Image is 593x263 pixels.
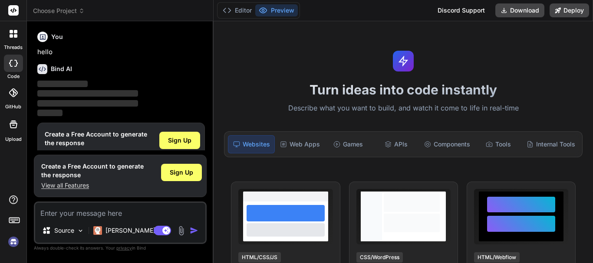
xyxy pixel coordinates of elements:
span: ‌ [37,90,138,97]
div: Internal Tools [523,135,579,153]
span: Choose Project [33,6,85,15]
h6: Bind AI [51,65,72,73]
span: Sign Up [170,168,193,177]
label: Upload [5,136,22,143]
div: Discord Support [432,3,490,17]
p: Describe what you want to build, and watch it come to life in real-time [219,103,588,114]
span: Sign Up [168,136,191,145]
p: Source [54,226,74,235]
h1: Turn ideas into code instantly [219,82,588,97]
p: Always double-check its answers. Your in Bind [34,244,207,252]
div: CSS/WordPress [356,252,403,263]
span: ‌ [37,100,138,107]
div: HTML/Webflow [474,252,520,263]
div: Web Apps [277,135,323,153]
span: ‌ [37,110,63,116]
img: icon [190,226,198,235]
h6: You [51,32,63,41]
img: Pick Models [77,227,84,234]
div: APIs [373,135,419,153]
p: [PERSON_NAME] 4 S.. [105,226,170,235]
p: View all Features [41,181,144,190]
h1: Create a Free Account to generate the response [41,162,144,179]
img: Claude 4 Sonnet [93,226,102,235]
div: Games [325,135,371,153]
button: Preview [255,4,298,16]
h1: Create a Free Account to generate the response [45,130,147,147]
p: hello [37,47,205,57]
div: HTML/CSS/JS [238,252,281,263]
img: signin [6,234,21,249]
label: code [7,73,20,80]
button: Editor [219,4,255,16]
span: ‌ [37,81,88,87]
div: Websites [228,135,275,153]
div: Tools [475,135,521,153]
p: View all Features [45,149,147,158]
button: Deploy [550,3,589,17]
label: GitHub [5,103,21,110]
button: Download [495,3,544,17]
label: threads [4,44,23,51]
span: privacy [116,245,132,250]
img: attachment [176,226,186,236]
div: Components [421,135,474,153]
